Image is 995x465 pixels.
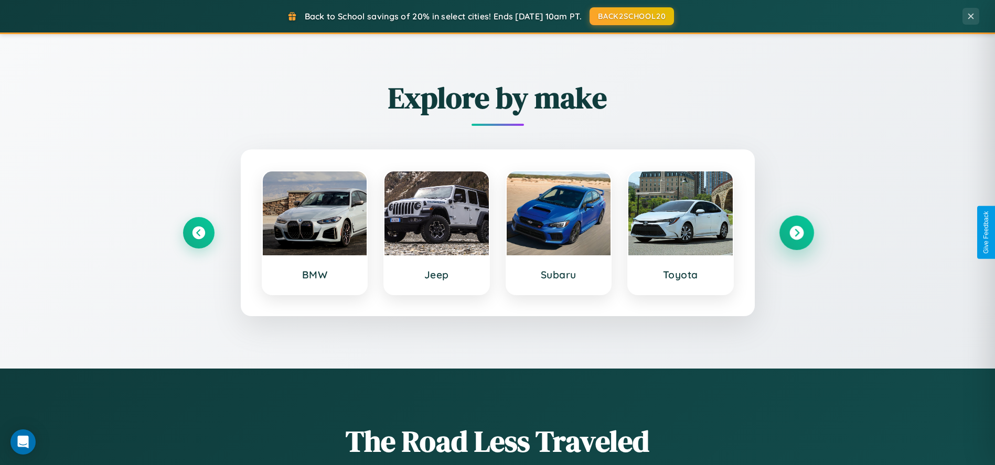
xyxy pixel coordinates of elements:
[395,268,478,281] h3: Jeep
[305,11,582,21] span: Back to School savings of 20% in select cities! Ends [DATE] 10am PT.
[982,211,990,254] div: Give Feedback
[517,268,601,281] h3: Subaru
[590,7,674,25] button: BACK2SCHOOL20
[183,78,812,118] h2: Explore by make
[273,268,357,281] h3: BMW
[10,429,36,455] div: Open Intercom Messenger
[639,268,722,281] h3: Toyota
[183,421,812,461] h1: The Road Less Traveled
